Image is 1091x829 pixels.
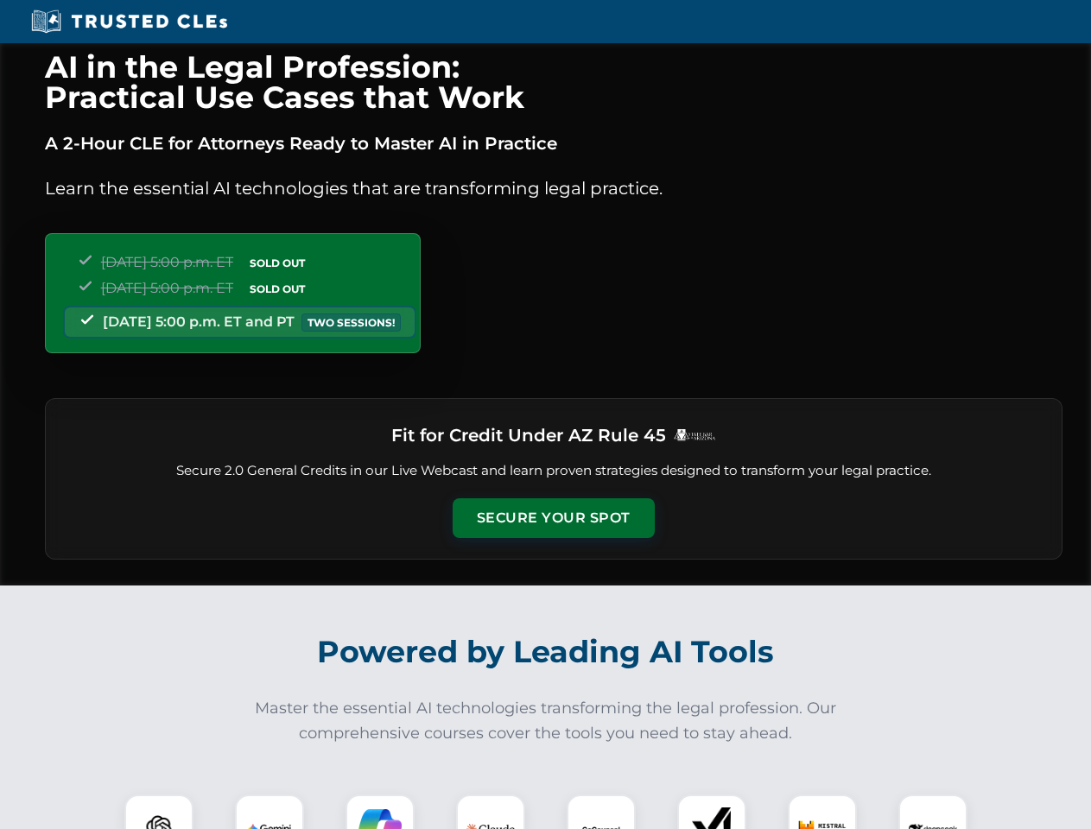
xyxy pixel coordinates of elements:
[101,254,233,270] span: [DATE] 5:00 p.m. ET
[673,428,716,441] img: Logo
[45,130,1062,157] p: A 2-Hour CLE for Attorneys Ready to Master AI in Practice
[244,280,311,298] span: SOLD OUT
[244,254,311,272] span: SOLD OUT
[45,52,1062,112] h1: AI in the Legal Profession: Practical Use Cases that Work
[244,696,848,746] p: Master the essential AI technologies transforming the legal profession. Our comprehensive courses...
[67,622,1024,682] h2: Powered by Leading AI Tools
[391,420,666,451] h3: Fit for Credit Under AZ Rule 45
[453,498,655,538] button: Secure Your Spot
[45,174,1062,202] p: Learn the essential AI technologies that are transforming legal practice.
[67,461,1041,481] p: Secure 2.0 General Credits in our Live Webcast and learn proven strategies designed to transform ...
[26,9,232,35] img: Trusted CLEs
[101,280,233,296] span: [DATE] 5:00 p.m. ET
